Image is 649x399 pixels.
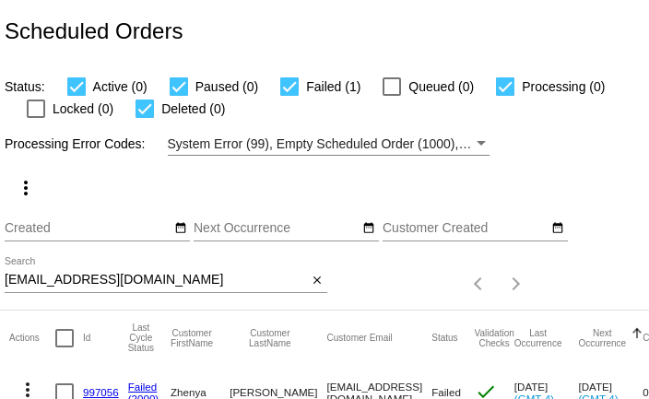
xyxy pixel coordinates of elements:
button: Change sorting for CustomerFirstName [171,328,213,348]
h2: Scheduled Orders [5,18,183,44]
a: Failed [128,381,158,393]
span: Failed (1) [306,76,360,98]
span: Processing Error Codes: [5,136,146,151]
button: Previous page [461,265,498,302]
span: Failed [431,386,461,398]
mat-icon: close [311,274,324,288]
button: Change sorting for CustomerEmail [327,333,393,344]
span: Locked (0) [53,98,113,120]
input: Search [5,273,308,288]
span: Queued (0) [408,76,474,98]
mat-icon: date_range [362,221,375,236]
button: Change sorting for Status [431,333,457,344]
button: Next page [498,265,535,302]
button: Change sorting for Id [83,333,90,344]
input: Next Occurrence [194,221,360,236]
input: Created [5,221,171,236]
span: Active (0) [93,76,147,98]
span: Processing (0) [522,76,605,98]
button: Change sorting for NextOccurrenceUtc [578,328,626,348]
button: Clear [308,271,327,290]
span: Deleted (0) [161,98,225,120]
a: 997056 [83,386,119,398]
mat-header-cell: Validation Checks [475,311,514,366]
span: Paused (0) [195,76,258,98]
mat-icon: date_range [551,221,564,236]
input: Customer Created [383,221,549,236]
mat-icon: date_range [174,221,187,236]
span: Status: [5,79,45,94]
mat-icon: more_vert [15,177,37,199]
button: Change sorting for LastOccurrenceUtc [514,328,562,348]
button: Change sorting for LastProcessingCycleId [128,323,154,353]
mat-header-cell: Actions [9,311,55,366]
mat-select: Filter by Processing Error Codes [168,133,490,156]
button: Change sorting for CustomerLastName [230,328,310,348]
